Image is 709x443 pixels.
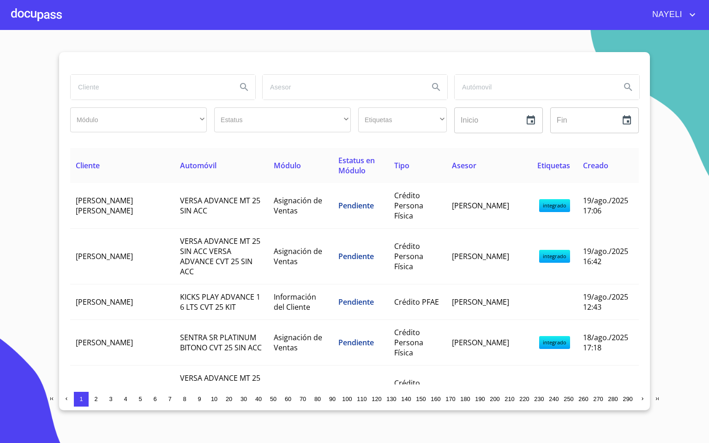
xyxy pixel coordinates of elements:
[168,396,171,402] span: 7
[180,332,262,353] span: SENTRA SR PLATINUM BITONO CVT 25 SIN ACC
[549,396,559,402] span: 240
[443,392,458,407] button: 170
[564,396,573,402] span: 250
[357,396,367,402] span: 110
[103,392,118,407] button: 3
[394,241,423,272] span: Crédito Persona Física
[274,160,301,171] span: Módulo
[394,160,409,171] span: Tipo
[70,107,207,132] div: ​
[180,236,260,277] span: VERSA ADVANCE MT 25 SIN ACC VERSA ADVANCE CVT 25 SIN ACC
[608,396,618,402] span: 280
[74,392,89,407] button: 1
[153,396,156,402] span: 6
[620,392,635,407] button: 290
[118,392,133,407] button: 4
[266,392,281,407] button: 50
[76,195,133,216] span: [PERSON_NAME] [PERSON_NAME]
[414,392,428,407] button: 150
[428,392,443,407] button: 160
[532,392,547,407] button: 230
[583,195,628,216] span: 19/ago./2025 17:06
[487,392,502,407] button: 200
[338,201,374,211] span: Pendiente
[539,336,570,349] span: integrado
[338,155,375,176] span: Estatus en Módulo
[445,396,455,402] span: 170
[578,396,588,402] span: 260
[394,297,439,307] span: Crédito PFAE
[591,392,606,407] button: 270
[274,383,322,403] span: Asignación de Ventas
[583,160,608,171] span: Creado
[645,7,687,22] span: NAYELI
[401,396,411,402] span: 140
[109,396,112,402] span: 3
[76,297,133,307] span: [PERSON_NAME]
[124,396,127,402] span: 4
[295,392,310,407] button: 70
[300,396,306,402] span: 70
[211,396,217,402] span: 10
[583,332,628,353] span: 18/ago./2025 17:18
[452,251,509,261] span: [PERSON_NAME]
[369,392,384,407] button: 120
[76,251,133,261] span: [PERSON_NAME]
[180,373,260,413] span: VERSA ADVANCE MT 25 SIN ACC VERSA ADVANCE CVT 25 SIN ACC
[329,396,336,402] span: 90
[593,396,603,402] span: 270
[236,392,251,407] button: 30
[606,392,620,407] button: 280
[583,383,628,403] span: 18/ago./2025 16:32
[180,195,260,216] span: VERSA ADVANCE MT 25 SIN ACC
[89,392,103,407] button: 2
[452,297,509,307] span: [PERSON_NAME]
[458,392,473,407] button: 180
[561,392,576,407] button: 250
[394,378,423,408] span: Crédito Persona Física
[455,75,613,100] input: search
[452,337,509,348] span: [PERSON_NAME]
[473,392,487,407] button: 190
[394,327,423,358] span: Crédito Persona Física
[226,396,232,402] span: 20
[340,392,354,407] button: 100
[539,250,570,263] span: integrado
[431,396,440,402] span: 160
[517,392,532,407] button: 220
[76,337,133,348] span: [PERSON_NAME]
[617,76,639,98] button: Search
[416,396,426,402] span: 150
[394,190,423,221] span: Crédito Persona Física
[314,396,321,402] span: 80
[198,396,201,402] span: 9
[425,76,447,98] button: Search
[251,392,266,407] button: 40
[148,392,162,407] button: 6
[240,396,247,402] span: 30
[490,396,499,402] span: 200
[399,392,414,407] button: 140
[138,396,142,402] span: 5
[325,392,340,407] button: 90
[274,332,322,353] span: Asignación de Ventas
[645,7,698,22] button: account of current user
[338,251,374,261] span: Pendiente
[263,75,421,100] input: search
[452,201,509,211] span: [PERSON_NAME]
[338,297,374,307] span: Pendiente
[310,392,325,407] button: 80
[207,392,222,407] button: 10
[583,292,628,312] span: 19/ago./2025 12:43
[177,392,192,407] button: 8
[180,292,260,312] span: KICKS PLAY ADVANCE 1 6 LTS CVT 25 KIT
[372,396,381,402] span: 120
[162,392,177,407] button: 7
[222,392,236,407] button: 20
[285,396,291,402] span: 60
[133,392,148,407] button: 5
[270,396,276,402] span: 50
[274,195,322,216] span: Asignación de Ventas
[539,199,570,212] span: integrado
[537,160,570,171] span: Etiquetas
